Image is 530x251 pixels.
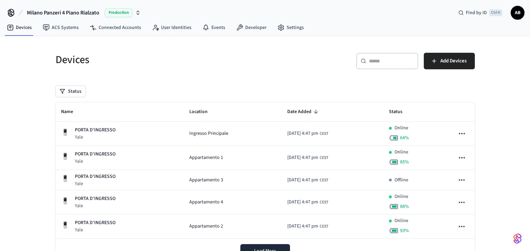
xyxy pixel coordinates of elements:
p: Online [394,193,408,200]
span: Appartamento 4 [189,199,223,206]
a: Devices [1,21,37,34]
p: Online [394,124,408,132]
span: Appartamento 3 [189,177,223,184]
span: Appartamento 2 [189,223,223,230]
span: CEST [320,199,328,205]
div: Europe/Rome [287,130,328,137]
p: PORTA D'INGRESSO [75,127,116,134]
div: Europe/Rome [287,154,328,161]
span: Location [189,107,217,117]
a: ACS Systems [37,21,84,34]
p: PORTA D'INGRESSO [75,151,116,158]
p: PORTA D'INGRESSO [75,173,116,180]
button: Add Devices [424,53,475,69]
p: Yale [75,202,116,209]
span: [DATE] 4:47 pm [287,154,318,161]
span: Ctrl K [489,9,502,16]
p: Yale [75,227,116,233]
span: Production [105,8,132,17]
span: Add Devices [440,57,467,66]
img: Yale Assure Touchscreen Wifi Smart Lock, Satin Nickel, Front [61,221,69,229]
span: [DATE] 4:47 pm [287,130,318,137]
p: Yale [75,158,116,165]
p: Online [394,149,408,156]
span: Status [389,107,411,117]
a: User Identities [147,21,197,34]
span: CEST [320,131,328,137]
span: 85 % [400,159,409,165]
p: Yale [75,180,116,187]
img: Yale Assure Touchscreen Wifi Smart Lock, Satin Nickel, Front [61,152,69,161]
span: Appartamento 1 [189,154,223,161]
img: Yale Assure Touchscreen Wifi Smart Lock, Satin Nickel, Front [61,174,69,183]
span: AB [511,7,524,19]
span: [DATE] 4:47 pm [287,223,318,230]
div: Europe/Rome [287,199,328,206]
a: Settings [272,21,309,34]
span: Date Added [287,107,320,117]
div: Find by IDCtrl K [453,7,508,19]
p: Online [394,217,408,224]
h5: Devices [56,53,261,67]
img: Yale Assure Touchscreen Wifi Smart Lock, Satin Nickel, Front [61,197,69,205]
p: PORTA D'INGRESSO [75,219,116,227]
span: 88 % [400,203,409,210]
span: Milano Panzeri 4 Piano Rialzato [27,9,99,17]
button: Status [56,86,86,97]
span: 93 % [400,227,409,234]
span: CEST [320,155,328,161]
span: CEST [320,177,328,183]
span: Name [61,107,82,117]
a: Connected Accounts [84,21,147,34]
button: AB [511,6,524,20]
img: Yale Assure Touchscreen Wifi Smart Lock, Satin Nickel, Front [61,128,69,137]
span: Ingresso Principale [189,130,228,137]
span: CEST [320,223,328,230]
div: Europe/Rome [287,177,328,184]
p: PORTA D'INGRESSO [75,195,116,202]
span: 64 % [400,134,409,141]
span: [DATE] 4:47 pm [287,199,318,206]
p: Yale [75,134,116,141]
a: Developer [231,21,272,34]
div: Europe/Rome [287,223,328,230]
a: Events [197,21,231,34]
img: SeamLogoGradient.69752ec5.svg [513,233,522,244]
p: Offline [394,177,408,184]
span: [DATE] 4:47 pm [287,177,318,184]
table: sticky table [56,102,475,239]
span: Find by ID [466,9,487,16]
